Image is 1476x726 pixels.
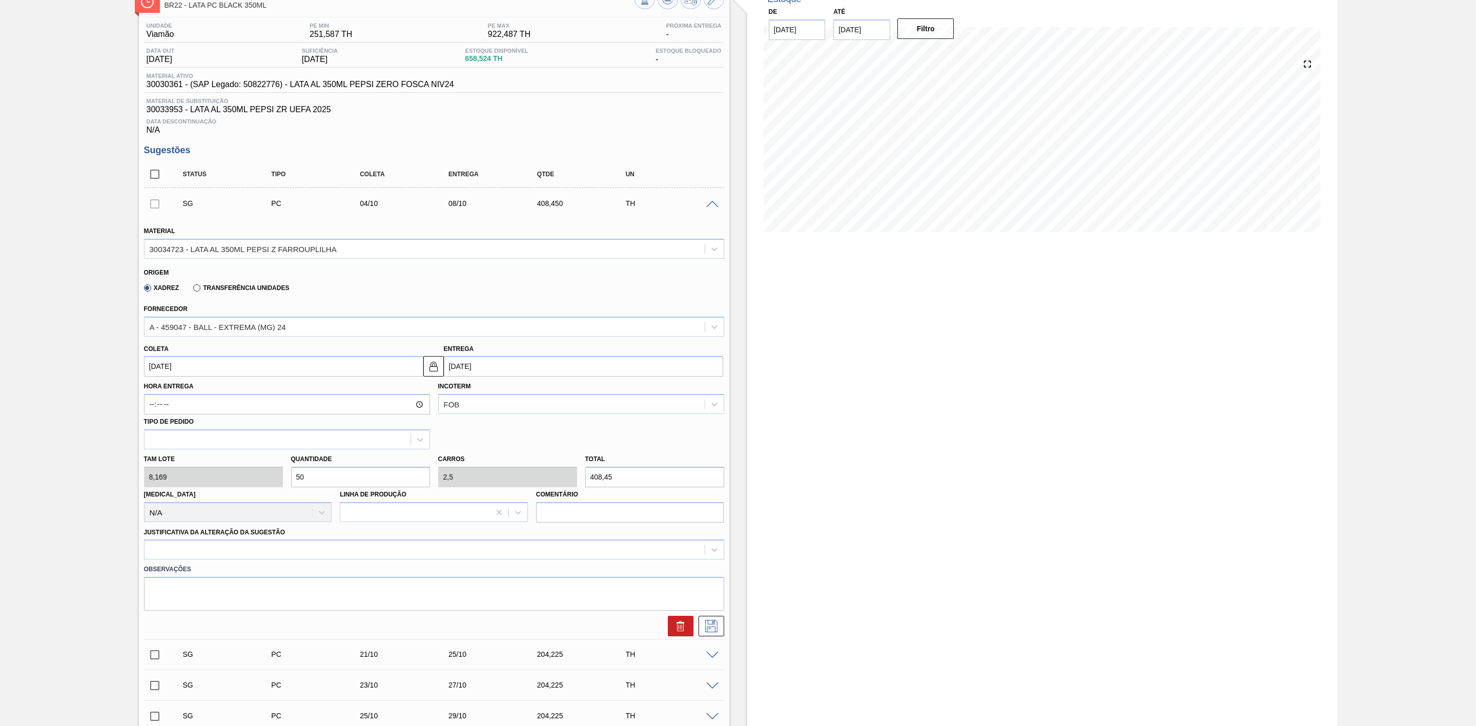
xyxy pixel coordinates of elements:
label: Tam lote [144,452,283,467]
span: [DATE] [147,55,175,64]
h3: Sugestões [144,145,724,156]
label: Transferência Unidades [193,284,289,292]
span: 30030361 - (SAP Legado: 50822776) - LATA AL 350ML PEPSI ZERO FOSCA NIV24 [147,80,454,89]
div: Qtde [535,171,636,178]
label: Até [833,8,845,15]
div: Excluir Sugestão [663,616,693,636]
div: FOB [444,400,460,409]
div: Pedido de Compra [269,650,370,658]
label: Material [144,227,175,235]
img: locked [427,360,440,372]
div: 29/10/2025 [446,712,547,720]
span: Data out [147,48,175,54]
label: Justificativa da Alteração da Sugestão [144,529,285,536]
div: TH [623,712,725,720]
div: Sugestão Criada [180,650,282,658]
div: Coleta [357,171,459,178]
div: 21/10/2025 [357,650,459,658]
div: Sugestão Criada [180,199,282,208]
span: Suficiência [302,48,338,54]
div: 204,225 [535,681,636,689]
label: Fornecedor [144,305,188,313]
div: TH [623,650,725,658]
button: locked [423,356,444,377]
span: [DATE] [302,55,338,64]
label: Quantidade [291,455,332,463]
label: Tipo de pedido [144,418,194,425]
label: Observações [144,562,724,577]
label: De [769,8,777,15]
span: 251,587 TH [310,30,352,39]
div: Tipo [269,171,370,178]
div: Status [180,171,282,178]
div: Pedido de Compra [269,681,370,689]
div: 25/10/2025 [446,650,547,658]
span: Próxima Entrega [666,23,722,29]
label: [MEDICAL_DATA] [144,491,196,498]
div: Salvar Sugestão [693,616,724,636]
div: - [664,23,724,39]
div: 30034723 - LATA AL 350ML PEPSI Z FARROUPLILHA [150,244,337,253]
label: Entrega [444,345,474,352]
span: Estoque Bloqueado [655,48,721,54]
span: PE MAX [488,23,530,29]
input: dd/mm/yyyy [144,356,423,377]
span: 30033953 - LATA AL 350ML PEPSI ZR UEFA 2025 [147,105,722,114]
span: Material de Substituição [147,98,722,104]
span: Estoque Disponível [465,48,528,54]
span: Data Descontinuação [147,118,722,125]
div: - [653,48,724,64]
div: A - 459047 - BALL - EXTREMA (MG) 24 [150,322,286,331]
label: Coleta [144,345,169,352]
span: Unidade [147,23,174,29]
input: dd/mm/yyyy [444,356,723,377]
div: TH [623,681,725,689]
label: Carros [438,455,465,463]
div: 27/10/2025 [446,681,547,689]
div: 204,225 [535,650,636,658]
div: 25/10/2025 [357,712,459,720]
label: Comentário [536,487,724,502]
label: Incoterm [438,383,471,390]
div: 23/10/2025 [357,681,459,689]
div: 408,450 [535,199,636,208]
div: Entrega [446,171,547,178]
div: 204,225 [535,712,636,720]
div: UN [623,171,725,178]
input: dd/mm/yyyy [769,19,826,40]
div: 04/10/2025 [357,199,459,208]
button: Filtro [897,18,954,39]
span: PE MIN [310,23,352,29]
span: Material ativo [147,73,454,79]
div: Sugestão Criada [180,712,282,720]
label: Hora Entrega [144,379,430,394]
span: Viamão [147,30,174,39]
div: Pedido de Compra [269,712,370,720]
span: 658,524 TH [465,55,528,63]
input: dd/mm/yyyy [833,19,890,40]
div: Pedido de Compra [269,199,370,208]
label: Xadrez [144,284,179,292]
div: 08/10/2025 [446,199,547,208]
div: N/A [144,114,724,135]
span: BR22 - LATA PC BLACK 350ML [165,2,634,9]
div: Sugestão Criada [180,681,282,689]
span: 922,487 TH [488,30,530,39]
label: Linha de Produção [340,491,406,498]
div: TH [623,199,725,208]
label: Origem [144,269,169,276]
label: Total [585,455,605,463]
